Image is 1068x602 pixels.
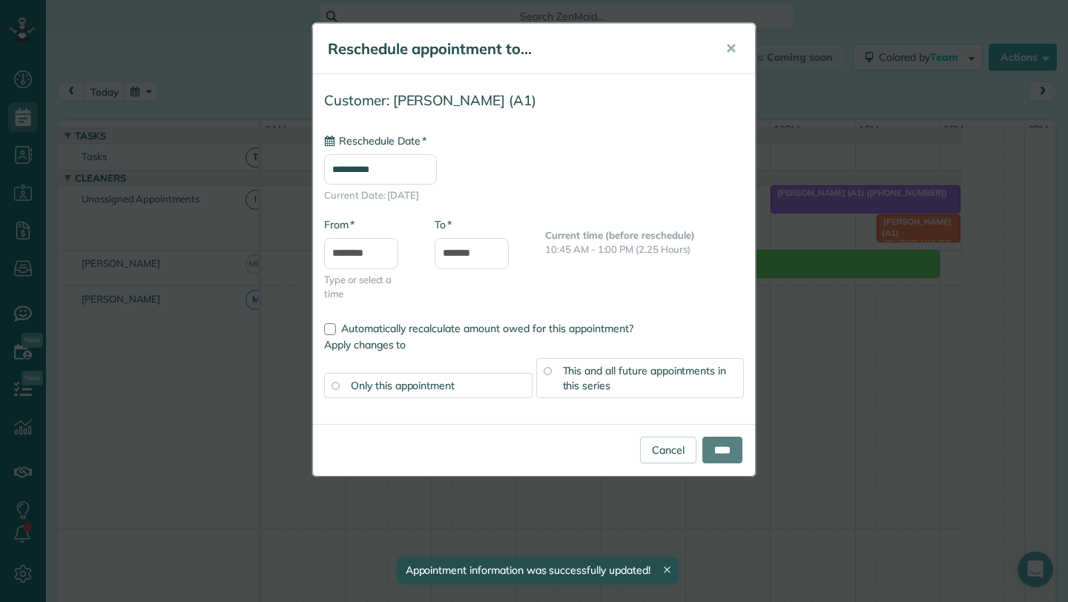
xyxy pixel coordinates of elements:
div: Appointment information was successfully updated! [396,557,678,584]
span: Only this appointment [351,379,455,392]
label: From [324,217,355,232]
b: Current time (before reschedule) [545,229,695,241]
span: Current Date: [DATE] [324,188,744,202]
h5: Reschedule appointment to... [328,39,705,59]
span: Automatically recalculate amount owed for this appointment? [341,322,633,335]
a: Cancel [640,437,696,463]
p: 10:45 AM - 1:00 PM (2.25 Hours) [545,242,744,257]
input: Only this appointment [332,382,339,389]
label: Apply changes to [324,337,744,352]
h4: Customer: [PERSON_NAME] (A1) [324,93,744,108]
span: Type or select a time [324,273,412,301]
input: This and all future appointments in this series [544,367,551,374]
span: This and all future appointments in this series [563,364,727,392]
label: To [435,217,452,232]
label: Reschedule Date [324,133,426,148]
span: ✕ [725,40,736,57]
